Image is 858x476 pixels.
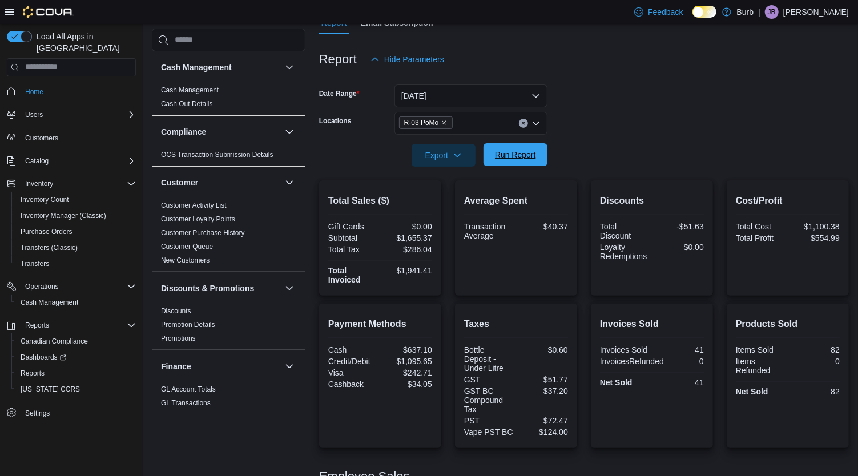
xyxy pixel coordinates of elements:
span: Hide Parameters [384,54,444,65]
div: $0.00 [654,243,704,252]
button: Compliance [283,125,296,139]
label: Date Range [319,89,360,98]
span: Operations [21,280,136,293]
div: $37.20 [518,386,568,396]
span: Canadian Compliance [21,337,88,346]
button: Discounts & Promotions [161,283,280,294]
span: Settings [21,405,136,419]
span: Dashboards [21,353,66,362]
div: Credit/Debit [328,357,378,366]
div: Total Profit [736,233,786,243]
span: Reports [16,366,136,380]
a: Cash Management [16,296,83,309]
button: Export [412,144,476,167]
a: Inventory Count [16,193,74,207]
span: Promotion Details [161,320,215,329]
a: Canadian Compliance [16,334,92,348]
h3: Report [319,53,357,66]
div: Cashback [328,380,378,389]
button: Operations [21,280,63,293]
div: 82 [790,345,840,354]
span: Customer Loyalty Points [161,215,235,224]
button: Canadian Compliance [11,333,140,349]
span: Reports [21,318,136,332]
span: Catalog [21,154,136,168]
span: Catalog [25,156,49,166]
h2: Taxes [464,317,568,331]
span: Promotions [161,334,196,343]
div: -$51.63 [654,222,704,231]
div: $1,095.65 [382,357,432,366]
h2: Invoices Sold [600,317,704,331]
span: Customer Activity List [161,201,227,210]
span: Purchase Orders [16,225,136,239]
span: Customer Queue [161,242,213,251]
button: Customer [283,176,296,189]
a: Reports [16,366,49,380]
div: Finance [152,382,305,414]
strong: Total Invoiced [328,266,361,284]
span: Cash Out Details [161,99,213,108]
span: Reports [21,369,45,378]
a: Promotions [161,334,196,342]
div: 0 [790,357,840,366]
div: Discounts & Promotions [152,304,305,350]
div: PST [464,416,514,425]
div: Total Cost [736,222,786,231]
span: Transfers [21,259,49,268]
div: Items Refunded [736,357,786,375]
a: New Customers [161,256,210,264]
div: $0.00 [382,222,432,231]
button: Users [21,108,47,122]
button: Remove R-03 PoMo from selection in this group [441,119,448,126]
a: Cash Out Details [161,100,213,108]
button: Customer [161,177,280,188]
span: Transfers (Classic) [16,241,136,255]
span: Customers [25,134,58,143]
a: Feedback [630,1,687,23]
div: 41 [654,378,704,387]
div: 41 [654,345,704,354]
span: [US_STATE] CCRS [21,385,80,394]
div: GST BC Compound Tax [464,386,514,414]
span: Washington CCRS [16,382,136,396]
input: Dark Mode [692,6,716,18]
div: $51.77 [518,375,568,384]
button: Run Report [484,143,547,166]
span: Transfers (Classic) [21,243,78,252]
span: Inventory Count [16,193,136,207]
span: Cash Management [21,298,78,307]
button: Reports [21,318,54,332]
label: Locations [319,116,352,126]
span: Export [418,144,469,167]
h3: Compliance [161,126,206,138]
h2: Products Sold [736,317,840,331]
div: Bottle Deposit - Under Litre [464,345,514,373]
span: New Customers [161,256,210,265]
button: Cash Management [11,295,140,310]
span: Cash Management [161,86,219,95]
a: Customer Queue [161,243,213,251]
div: Compliance [152,148,305,166]
span: Customers [21,131,136,145]
a: GL Transactions [161,399,211,407]
button: Clear input [519,119,528,128]
div: $637.10 [382,345,432,354]
span: Inventory Manager (Classic) [21,211,106,220]
span: GL Transactions [161,398,211,408]
a: GL Account Totals [161,385,216,393]
span: Transfers [16,257,136,271]
a: Cash Management [161,86,219,94]
a: Customer Purchase History [161,229,245,237]
span: Dashboards [16,350,136,364]
h3: Cash Management [161,62,232,73]
a: Purchase Orders [16,225,77,239]
p: Burb [737,5,754,19]
button: Purchase Orders [11,224,140,240]
button: Discounts & Promotions [283,281,296,295]
div: $34.05 [382,380,432,389]
div: $72.47 [518,416,568,425]
button: [DATE] [394,84,547,107]
div: $286.04 [382,245,432,254]
button: Reports [11,365,140,381]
